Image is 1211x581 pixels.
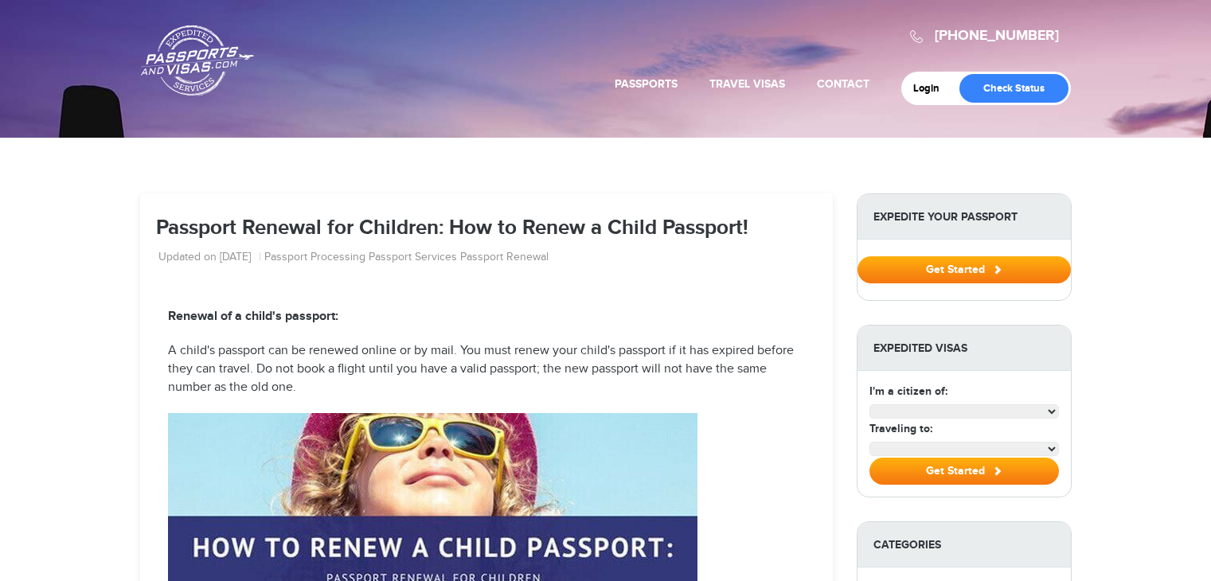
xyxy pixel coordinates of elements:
strong: Renewal of a child's passport: [168,309,338,324]
p: A child's passport can be renewed online or by mail. You must renew your child's passport if it h... [168,342,805,397]
a: Passports [615,77,678,91]
li: Updated on [DATE] [158,250,261,266]
a: Passports & [DOMAIN_NAME] [141,25,254,96]
a: Passport Services [369,250,457,266]
a: Contact [817,77,869,91]
a: Get Started [857,263,1071,275]
a: Login [913,82,951,95]
strong: Categories [857,522,1071,567]
h1: Passport Renewal for Children: How to Renew a Child Passport! [156,217,817,240]
button: Get Started [869,458,1059,485]
a: Passport Renewal [460,250,549,266]
a: Travel Visas [709,77,785,91]
a: [PHONE_NUMBER] [935,27,1059,45]
strong: Expedited Visas [857,326,1071,371]
button: Get Started [857,256,1071,283]
strong: Expedite Your Passport [857,194,1071,240]
label: Traveling to: [869,420,932,437]
a: Passport Processing [264,250,365,266]
label: I'm a citizen of: [869,383,947,400]
a: Check Status [959,74,1068,103]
